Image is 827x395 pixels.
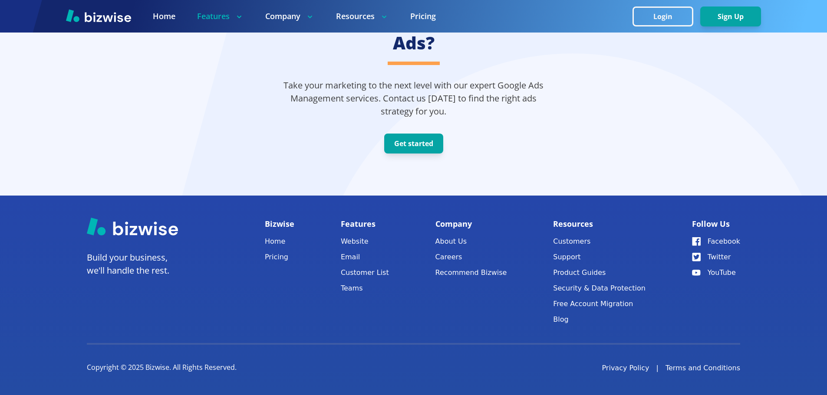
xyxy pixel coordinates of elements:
[341,251,389,263] a: Email
[692,251,740,263] a: Twitter
[265,235,294,248] a: Home
[341,217,389,230] p: Features
[602,363,649,373] a: Privacy Policy
[66,9,131,22] img: Bizwise Logo
[700,13,761,21] a: Sign Up
[153,11,175,22] a: Home
[435,217,507,230] p: Company
[553,217,646,230] p: Resources
[553,267,646,279] a: Product Guides
[692,237,701,246] img: Facebook Icon
[553,313,646,326] a: Blog
[435,235,507,248] a: About Us
[692,270,701,276] img: YouTube Icon
[87,363,237,372] p: Copyright © 2025 Bizwise. All Rights Reserved.
[410,11,436,22] a: Pricing
[87,251,178,277] p: Build your business, we'll handle the rest.
[265,251,294,263] a: Pricing
[633,13,700,21] a: Login
[633,7,693,26] button: Login
[656,363,659,373] div: |
[553,251,646,263] button: Support
[384,134,443,153] button: Get started
[336,11,389,22] p: Resources
[553,235,646,248] a: Customers
[692,253,701,261] img: Twitter Icon
[341,282,389,294] a: Teams
[692,235,740,248] a: Facebook
[435,267,507,279] a: Recommend Bizwise
[553,298,646,310] a: Free Account Migration
[692,217,740,230] p: Follow Us
[341,267,389,279] a: Customer List
[197,11,244,22] p: Features
[692,267,740,279] a: YouTube
[666,363,740,373] a: Terms and Conditions
[87,217,178,235] img: Bizwise Logo
[435,251,507,263] a: Careers
[283,79,544,118] p: Take your marketing to the next level with our expert Google Ads Management services. Contact us ...
[341,235,389,248] a: Website
[265,217,294,230] p: Bizwise
[265,11,314,22] p: Company
[700,7,761,26] button: Sign Up
[553,282,646,294] a: Security & Data Protection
